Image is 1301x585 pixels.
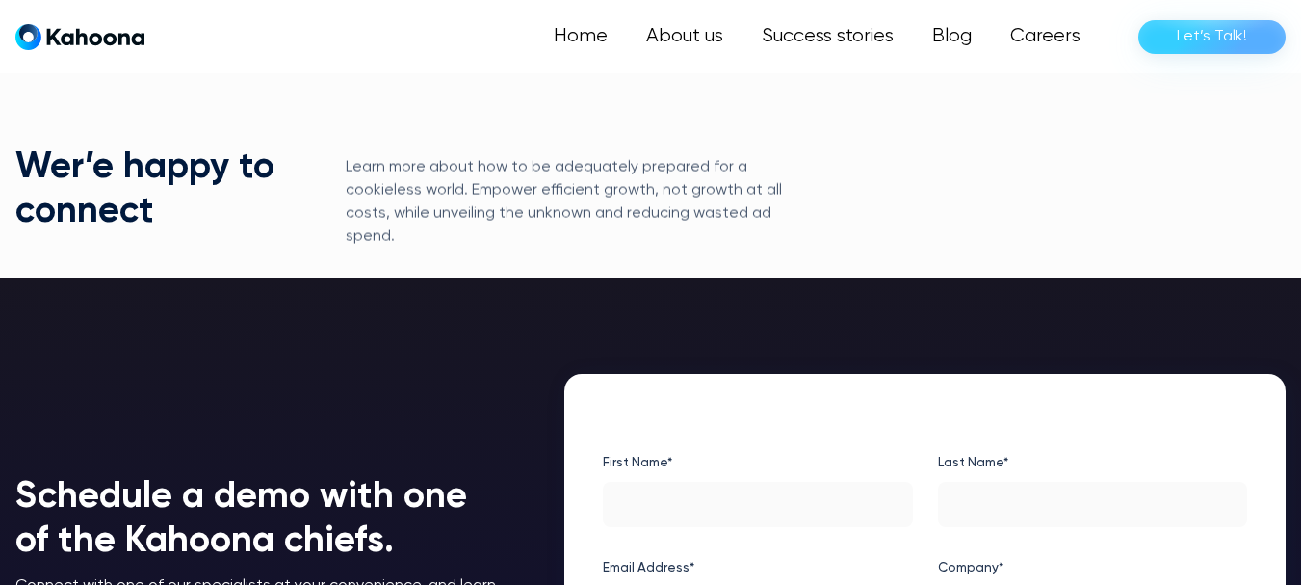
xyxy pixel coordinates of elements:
label: First Name* [603,447,913,478]
label: Last Name* [938,447,1248,478]
h1: Schedule a demo with one of the Kahoona chiefs. [15,476,507,564]
label: Email Address* [603,552,913,583]
a: Blog [913,17,991,56]
h1: Wer’e happy to connect [15,146,288,234]
a: About us [627,17,742,56]
label: Company* [938,552,1248,583]
a: home [15,23,144,51]
p: Learn more about how to be adequately prepared for a cookieless world. Empower efficient growth, ... [346,156,814,249]
a: Careers [991,17,1100,56]
a: Success stories [742,17,913,56]
a: Let’s Talk! [1138,20,1286,54]
div: Let’s Talk! [1177,21,1247,52]
a: Home [534,17,627,56]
